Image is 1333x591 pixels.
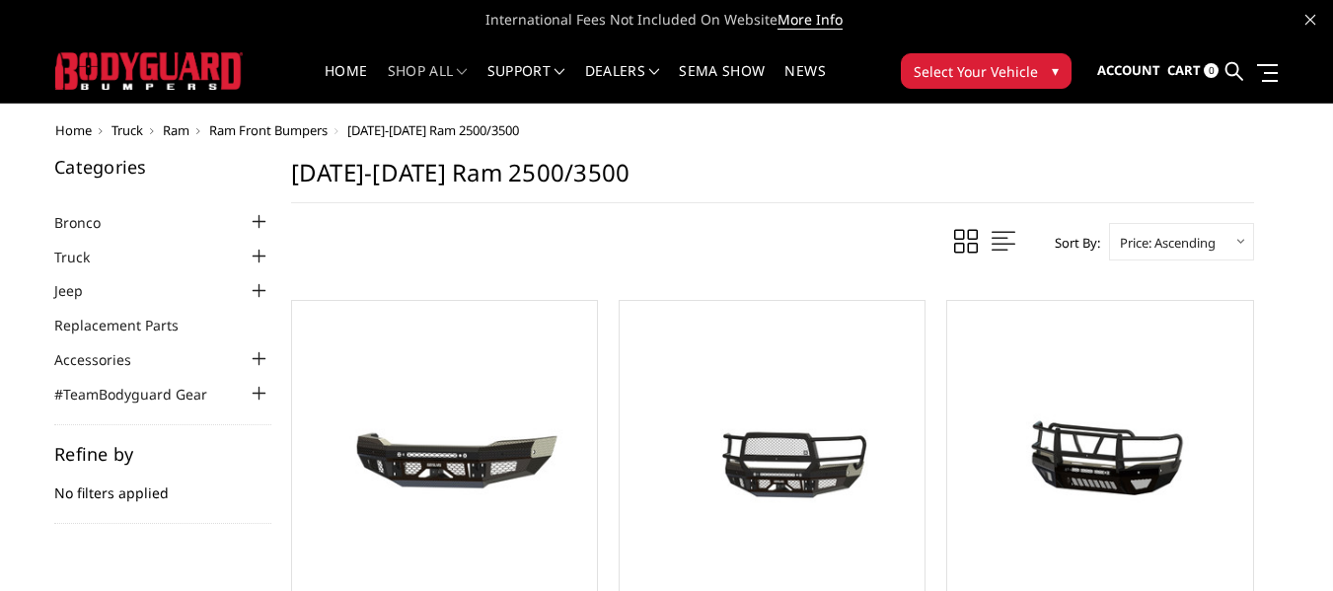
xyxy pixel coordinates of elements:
label: Sort By: [1044,228,1100,258]
a: News [784,64,825,103]
img: BODYGUARD BUMPERS [55,52,243,89]
a: Truck [111,121,143,139]
span: [DATE]-[DATE] Ram 2500/3500 [347,121,519,139]
a: Ram Front Bumpers [209,121,328,139]
div: No filters applied [54,445,271,524]
a: Bronco [54,212,125,233]
a: Home [55,121,92,139]
a: shop all [388,64,468,103]
h1: [DATE]-[DATE] Ram 2500/3500 [291,158,1254,203]
span: Select Your Vehicle [914,61,1038,82]
a: Truck [54,247,114,267]
button: Select Your Vehicle [901,53,1072,89]
a: Cart 0 [1167,44,1219,98]
a: Support [487,64,565,103]
a: SEMA Show [679,64,765,103]
a: More Info [778,10,843,30]
h5: Refine by [54,445,271,463]
a: Dealers [585,64,660,103]
a: Accessories [54,349,156,370]
a: #TeamBodyguard Gear [54,384,232,405]
a: Account [1097,44,1160,98]
a: Ram [163,121,189,139]
a: Replacement Parts [54,315,203,335]
img: 2019-2025 Ram 2500-3500 - T2 Series - Extreme Front Bumper (receiver or winch) [952,385,1247,523]
span: 0 [1204,63,1219,78]
span: Cart [1167,61,1201,79]
a: Home [325,64,367,103]
span: Account [1097,61,1160,79]
span: ▾ [1052,60,1059,81]
a: Jeep [54,280,108,301]
h5: Categories [54,158,271,176]
img: 2019-2025 Ram 2500-3500 - FT Series - Base Front Bumper [297,385,592,523]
